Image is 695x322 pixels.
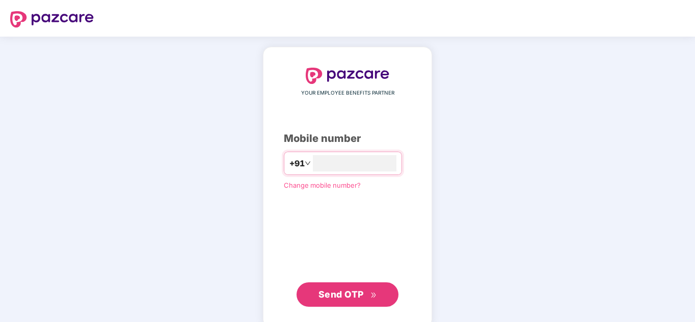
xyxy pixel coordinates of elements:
span: YOUR EMPLOYEE BENEFITS PARTNER [301,89,394,97]
div: Mobile number [284,131,411,147]
img: logo [306,68,389,84]
span: +91 [289,157,305,170]
span: Send OTP [318,289,364,300]
span: double-right [370,292,377,299]
img: logo [10,11,94,27]
a: Change mobile number? [284,181,361,189]
span: down [305,160,311,166]
button: Send OTPdouble-right [297,282,398,307]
